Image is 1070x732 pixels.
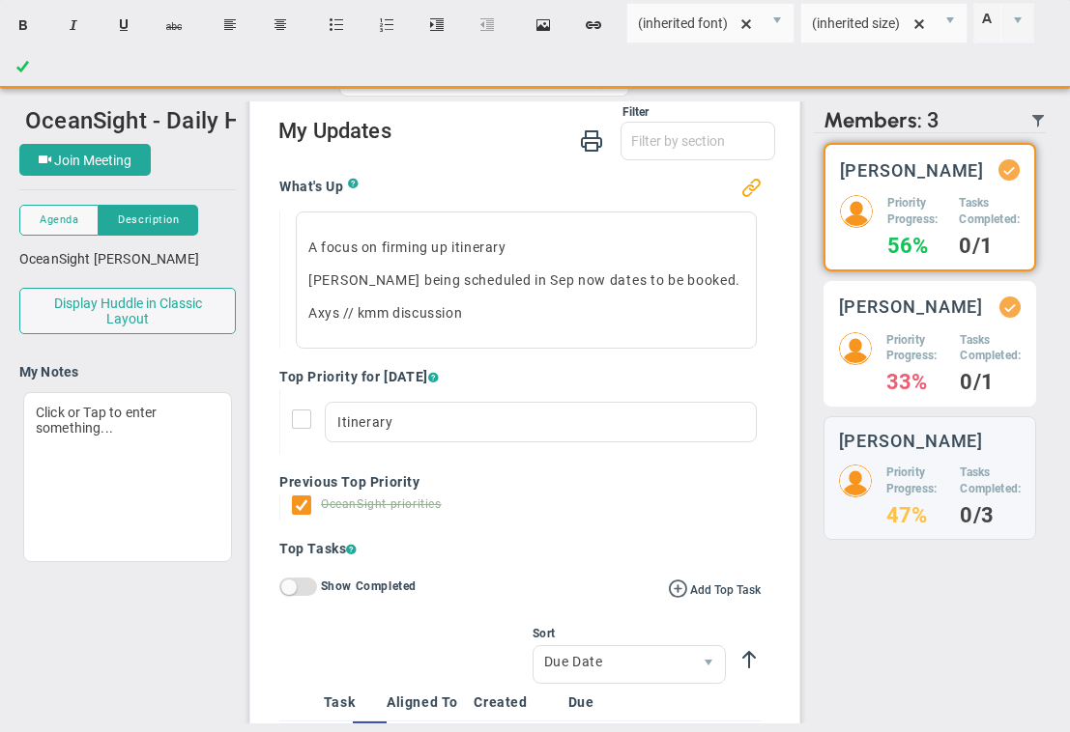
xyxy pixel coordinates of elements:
[959,195,1020,228] h5: Tasks Completed:
[1030,113,1046,128] span: Filter Updated Members
[801,4,935,42] input: Font Size
[325,402,757,442] div: Itinerary
[101,7,147,43] button: Underline
[690,583,761,597] span: Add Top Task
[840,195,873,228] img: 204746.Person.photo
[278,103,650,122] div: Filter
[580,127,603,152] span: Print My Huddle Updates
[99,205,198,236] button: Description
[40,211,78,228] span: Agenda
[118,211,179,228] span: Description
[313,7,360,43] button: Insert unordered list
[839,432,984,450] h3: [PERSON_NAME]
[886,465,946,497] h5: Priority Progress:
[839,332,872,365] img: 204747.Person.photo
[886,507,946,524] h4: 47%
[839,465,872,497] img: 206891.Person.photo
[321,497,442,511] span: OceanSight priorities
[151,7,197,43] button: Strikethrough
[668,577,761,599] button: Add Top Task
[308,272,740,288] span: [PERSON_NAME] being scheduled in Sep now dates to be booked.
[279,473,761,491] h4: Previous Top Priority
[761,4,794,42] span: select
[257,7,304,43] button: Center text
[627,4,761,42] input: Font Name
[278,122,775,144] h2: My Updates
[321,579,417,593] label: Show Completed
[534,646,692,678] span: Due Date
[960,374,1021,391] h4: 0/1
[308,303,744,323] p: Axys // kmm discussion
[840,161,985,180] h3: [PERSON_NAME]
[308,238,744,257] p: A focus on firming up itinerary
[50,7,97,43] button: Italic
[25,104,300,134] span: OceanSight - Daily Huddle
[414,7,460,43] button: Indent
[886,332,946,365] h5: Priority Progress:
[887,195,945,228] h5: Priority Progress:
[19,363,236,380] h4: My Notes
[19,251,199,267] span: OceanSight [PERSON_NAME]
[279,368,761,385] h4: Top Priority for [DATE]
[207,7,253,43] button: Align text left
[960,332,1021,365] h5: Tasks Completed:
[279,178,348,195] h4: What's Up
[960,465,1021,497] h5: Tasks Completed:
[466,684,560,721] th: Created
[601,62,628,96] span: select
[934,4,967,42] span: select
[19,288,236,334] button: Display Huddle in Classic Layout
[886,374,946,391] h4: 33%
[1002,163,1016,177] div: Updated Status
[316,684,363,721] th: Task
[959,238,1020,255] h4: 0/1
[973,3,1034,43] span: Current selected color is rgba(255, 255, 255, 0)
[279,540,761,559] h4: Top Tasks
[622,123,774,159] input: Filter by section
[1003,300,1017,314] div: Updated Status
[19,144,151,176] button: Join Meeting
[839,297,984,316] h3: [PERSON_NAME]
[54,153,131,168] span: Join Meeting
[570,7,617,43] button: Insert hyperlink
[19,205,99,236] button: Agenda
[927,111,940,129] span: 3
[960,507,1021,524] h4: 0/3
[692,646,725,683] span: select
[1000,4,1033,42] span: select
[561,684,652,721] th: Due
[824,111,922,129] span: Members:
[363,7,410,43] button: Insert ordered list
[379,684,466,721] th: Aligned To
[887,238,945,255] h4: 56%
[23,392,232,562] div: Click or Tap to enter something...
[533,625,726,643] div: Sort
[520,7,566,43] button: Insert image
